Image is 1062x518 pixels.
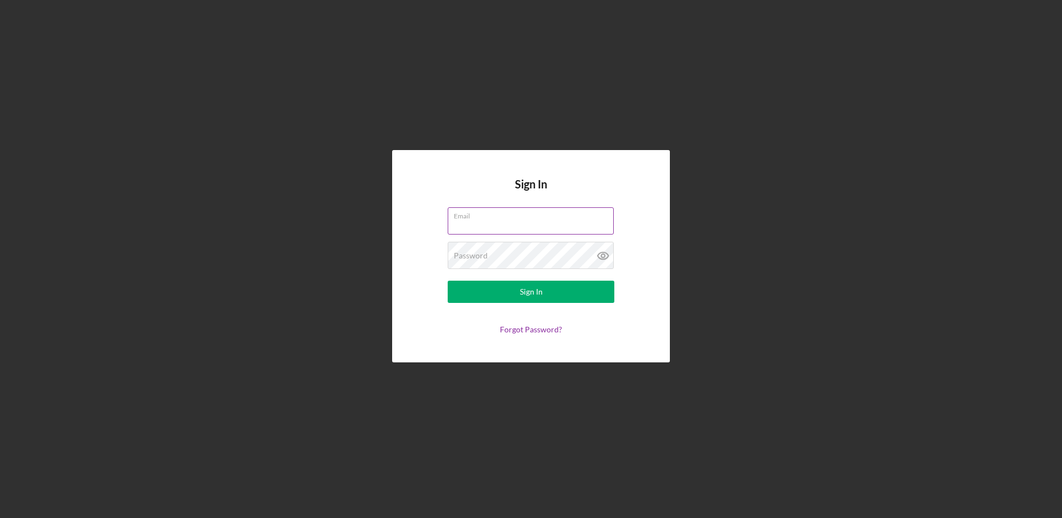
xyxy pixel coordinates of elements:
div: Sign In [520,281,543,303]
button: Sign In [448,281,614,303]
label: Password [454,251,488,260]
h4: Sign In [515,178,547,207]
a: Forgot Password? [500,325,562,334]
label: Email [454,208,614,220]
